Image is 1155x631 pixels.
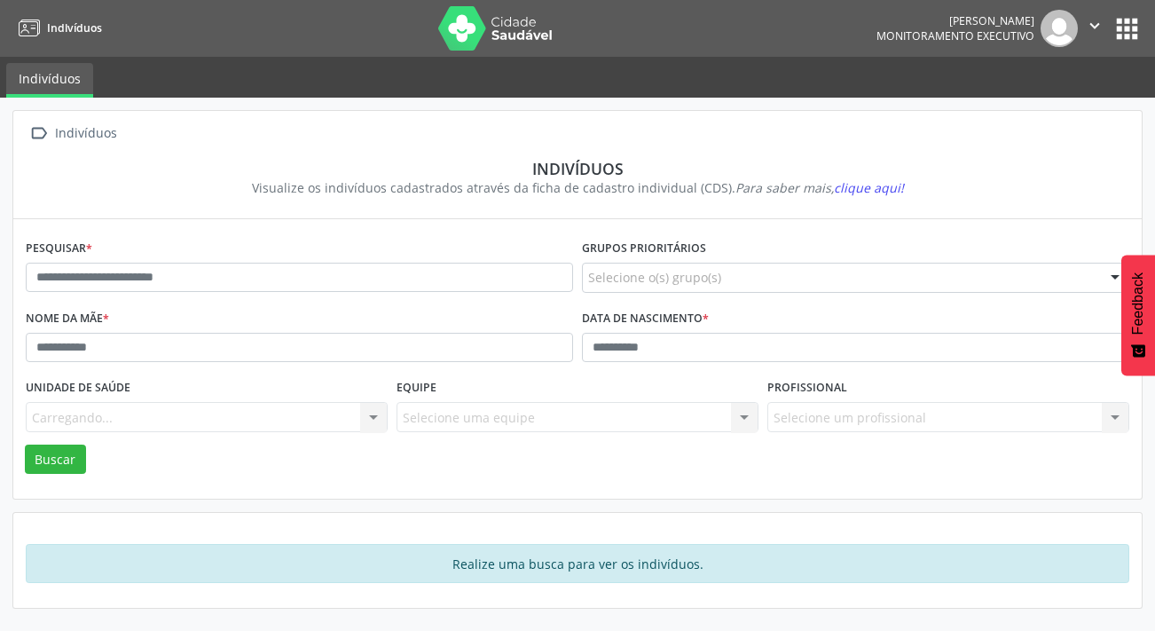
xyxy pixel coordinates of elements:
i: Para saber mais, [735,179,904,196]
div: Visualize os indivíduos cadastrados através da ficha de cadastro individual (CDS). [38,178,1117,197]
i:  [26,121,51,146]
div: [PERSON_NAME] [876,13,1034,28]
a: Indivíduos [6,63,93,98]
a:  Indivíduos [26,121,120,146]
label: Pesquisar [26,235,92,263]
label: Grupos prioritários [582,235,706,263]
div: Indivíduos [51,121,120,146]
button:  [1078,10,1112,47]
img: img [1041,10,1078,47]
label: Nome da mãe [26,305,109,333]
label: Equipe [397,375,436,402]
label: Unidade de saúde [26,375,130,402]
label: Data de nascimento [582,305,709,333]
span: clique aqui! [834,179,904,196]
div: Realize uma busca para ver os indivíduos. [26,544,1129,583]
span: Selecione o(s) grupo(s) [588,268,721,287]
div: Indivíduos [38,159,1117,178]
button: Feedback - Mostrar pesquisa [1121,255,1155,375]
a: Indivíduos [12,13,102,43]
span: Monitoramento Executivo [876,28,1034,43]
span: Feedback [1130,272,1146,335]
button: apps [1112,13,1143,44]
span: Indivíduos [47,20,102,35]
i:  [1085,16,1104,35]
label: Profissional [767,375,847,402]
button: Buscar [25,445,86,475]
